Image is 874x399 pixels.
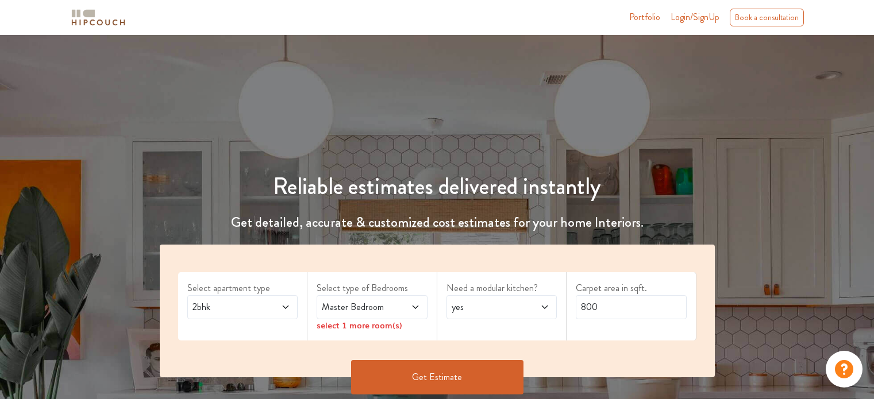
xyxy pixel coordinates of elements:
[190,300,265,314] span: 2bhk
[576,295,687,319] input: Enter area sqft
[446,281,557,295] label: Need a modular kitchen?
[153,173,722,200] h1: Reliable estimates delivered instantly
[576,281,687,295] label: Carpet area in sqft.
[671,10,719,24] span: Login/SignUp
[317,319,428,331] div: select 1 more room(s)
[153,214,722,231] h4: Get detailed, accurate & customized cost estimates for your home Interiors.
[70,7,127,28] img: logo-horizontal.svg
[449,300,525,314] span: yes
[351,360,523,394] button: Get Estimate
[70,5,127,30] span: logo-horizontal.svg
[629,10,660,24] a: Portfolio
[187,281,298,295] label: Select apartment type
[319,300,395,314] span: Master Bedroom
[730,9,804,26] div: Book a consultation
[317,281,428,295] label: Select type of Bedrooms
